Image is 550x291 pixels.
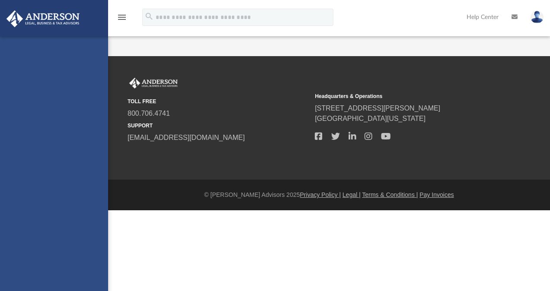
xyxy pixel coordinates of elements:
[362,191,418,198] a: Terms & Conditions |
[342,191,361,198] a: Legal |
[315,104,440,112] a: [STREET_ADDRESS][PERSON_NAME]
[128,134,245,141] a: [EMAIL_ADDRESS][DOMAIN_NAME]
[128,110,170,117] a: 800.706.4741
[144,12,154,21] i: search
[300,191,341,198] a: Privacy Policy |
[128,122,309,130] small: SUPPORT
[117,16,127,22] a: menu
[117,12,127,22] i: menu
[315,92,496,100] small: Headquarters & Operations
[108,190,550,199] div: © [PERSON_NAME] Advisors 2025
[128,98,309,105] small: TOLL FREE
[419,191,454,198] a: Pay Invoices
[315,115,425,122] a: [GEOGRAPHIC_DATA][US_STATE]
[4,10,82,27] img: Anderson Advisors Platinum Portal
[531,11,544,23] img: User Pic
[128,78,179,89] img: Anderson Advisors Platinum Portal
